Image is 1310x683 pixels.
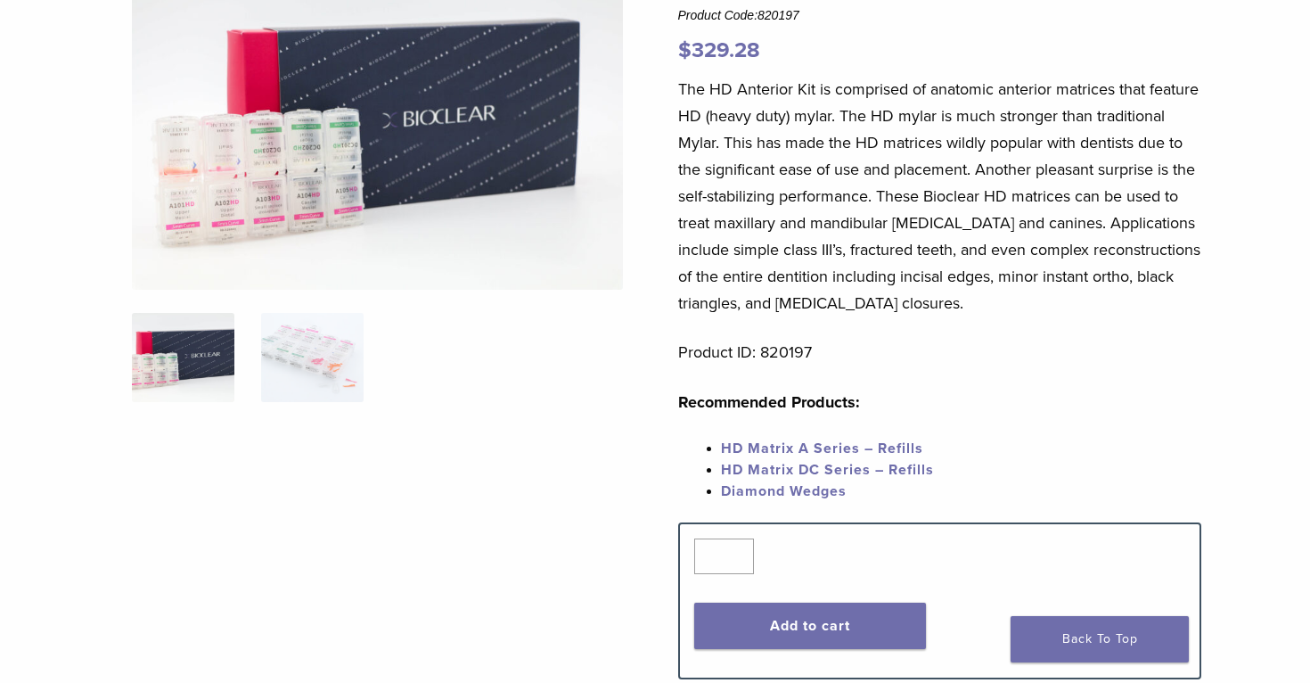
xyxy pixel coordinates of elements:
span: 820197 [757,8,799,22]
button: Add to cart [694,603,927,649]
bdi: 329.28 [678,37,760,63]
a: HD Matrix A Series – Refills [721,440,923,457]
span: $ [678,37,692,63]
img: Complete HD Anterior Kit - Image 2 [261,313,364,402]
a: Back To Top [1011,616,1189,662]
a: HD Matrix DC Series – Refills [721,461,934,479]
a: Diamond Wedges [721,482,847,500]
img: IMG_8088-1-324x324.jpg [132,313,234,402]
span: Product Code: [678,8,799,22]
p: Product ID: 820197 [678,339,1202,366]
p: The HD Anterior Kit is comprised of anatomic anterior matrices that feature HD (heavy duty) mylar... [678,76,1202,317]
strong: Recommended Products: [678,392,860,412]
